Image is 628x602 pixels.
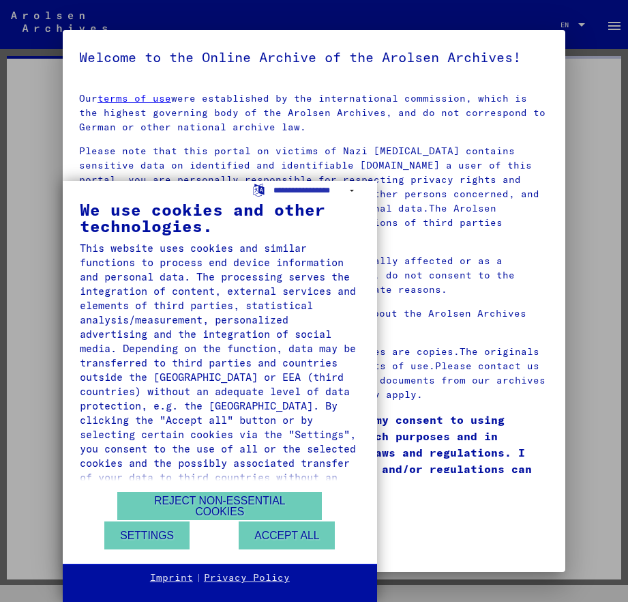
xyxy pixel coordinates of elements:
[104,521,190,549] button: Settings
[150,571,193,585] a: Imprint
[80,201,360,234] div: We use cookies and other technologies.
[204,571,290,585] a: Privacy Policy
[80,241,360,499] div: This website uses cookies and similar functions to process end device information and personal da...
[239,521,335,549] button: Accept all
[117,492,322,520] button: Reject non-essential cookies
